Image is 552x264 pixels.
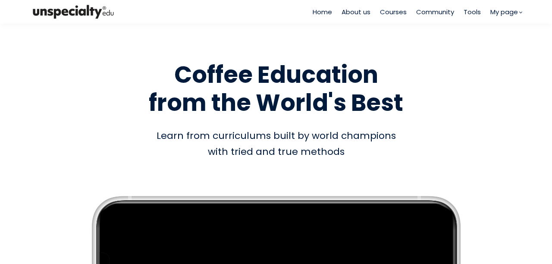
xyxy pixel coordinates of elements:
[380,7,407,17] a: Courses
[416,7,454,17] a: Community
[464,7,481,17] a: Tools
[30,61,522,117] h1: Coffee Education from the World's Best
[313,7,332,17] a: Home
[30,3,116,21] img: bc390a18feecddb333977e298b3a00a1.png
[490,7,522,17] a: My page
[342,7,370,17] a: About us
[30,128,522,160] div: Learn from curriculums built by world champions with tried and true methods
[490,7,518,17] span: My page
